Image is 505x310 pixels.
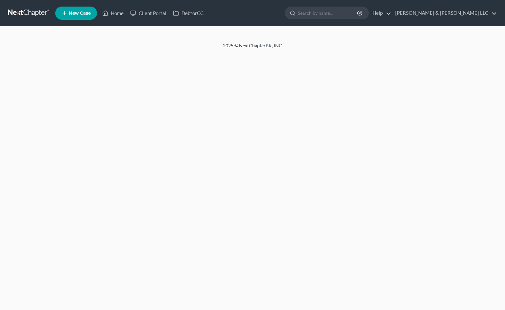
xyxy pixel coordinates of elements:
[69,11,91,16] span: New Case
[392,7,497,19] a: [PERSON_NAME] & [PERSON_NAME] LLC
[127,7,170,19] a: Client Portal
[298,7,358,19] input: Search by name...
[170,7,207,19] a: DebtorCC
[99,7,127,19] a: Home
[65,42,440,54] div: 2025 © NextChapterBK, INC
[369,7,391,19] a: Help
